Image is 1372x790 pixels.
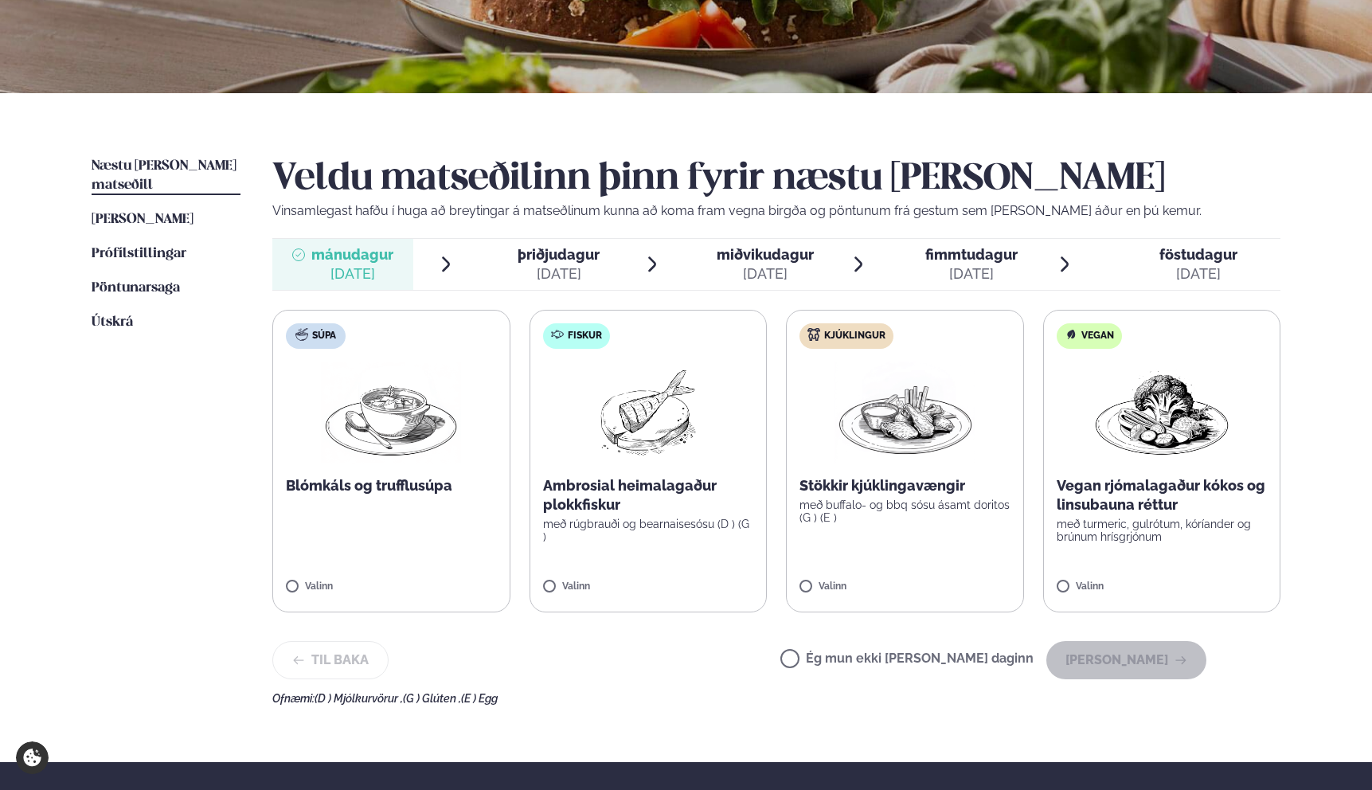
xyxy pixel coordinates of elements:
[272,157,1280,201] h2: Veldu matseðilinn þinn fyrir næstu [PERSON_NAME]
[1046,641,1206,679] button: [PERSON_NAME]
[321,362,461,463] img: Soup.png
[543,518,754,543] p: með rúgbrauði og bearnaisesósu (D ) (G )
[272,201,1280,221] p: Vinsamlegast hafðu í huga að breytingar á matseðlinum kunna að koma fram vegna birgða og pöntunum...
[286,476,497,495] p: Blómkáls og trufflusúpa
[16,741,49,774] a: Cookie settings
[312,330,336,342] span: Súpa
[311,246,393,263] span: mánudagur
[92,159,236,192] span: Næstu [PERSON_NAME] matseðill
[518,264,600,284] div: [DATE]
[1092,362,1232,463] img: Vegan.png
[925,264,1018,284] div: [DATE]
[597,362,699,463] img: fish.png
[311,264,393,284] div: [DATE]
[1057,518,1268,543] p: með turmeric, gulrótum, kóríander og brúnum hrísgrjónum
[551,328,564,341] img: fish.svg
[568,330,602,342] span: Fiskur
[717,264,814,284] div: [DATE]
[518,246,600,263] span: þriðjudagur
[92,244,186,264] a: Prófílstillingar
[92,157,240,195] a: Næstu [PERSON_NAME] matseðill
[543,476,754,514] p: Ambrosial heimalagaður plokkfiskur
[315,692,403,705] span: (D ) Mjólkurvörur ,
[824,330,885,342] span: Kjúklingur
[1065,328,1077,341] img: Vegan.svg
[461,692,498,705] span: (E ) Egg
[807,328,820,341] img: chicken.svg
[403,692,461,705] span: (G ) Glúten ,
[1159,264,1237,284] div: [DATE]
[799,476,1010,495] p: Stökkir kjúklingavængir
[92,210,193,229] a: [PERSON_NAME]
[1057,476,1268,514] p: Vegan rjómalagaður kókos og linsubauna réttur
[835,362,975,463] img: Chicken-wings-legs.png
[295,328,308,341] img: soup.svg
[92,281,180,295] span: Pöntunarsaga
[92,279,180,298] a: Pöntunarsaga
[272,641,389,679] button: Til baka
[1159,246,1237,263] span: föstudagur
[272,692,1280,705] div: Ofnæmi:
[925,246,1018,263] span: fimmtudagur
[92,213,193,226] span: [PERSON_NAME]
[92,247,186,260] span: Prófílstillingar
[92,315,133,329] span: Útskrá
[717,246,814,263] span: miðvikudagur
[1081,330,1114,342] span: Vegan
[92,313,133,332] a: Útskrá
[799,499,1010,524] p: með buffalo- og bbq sósu ásamt doritos (G ) (E )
